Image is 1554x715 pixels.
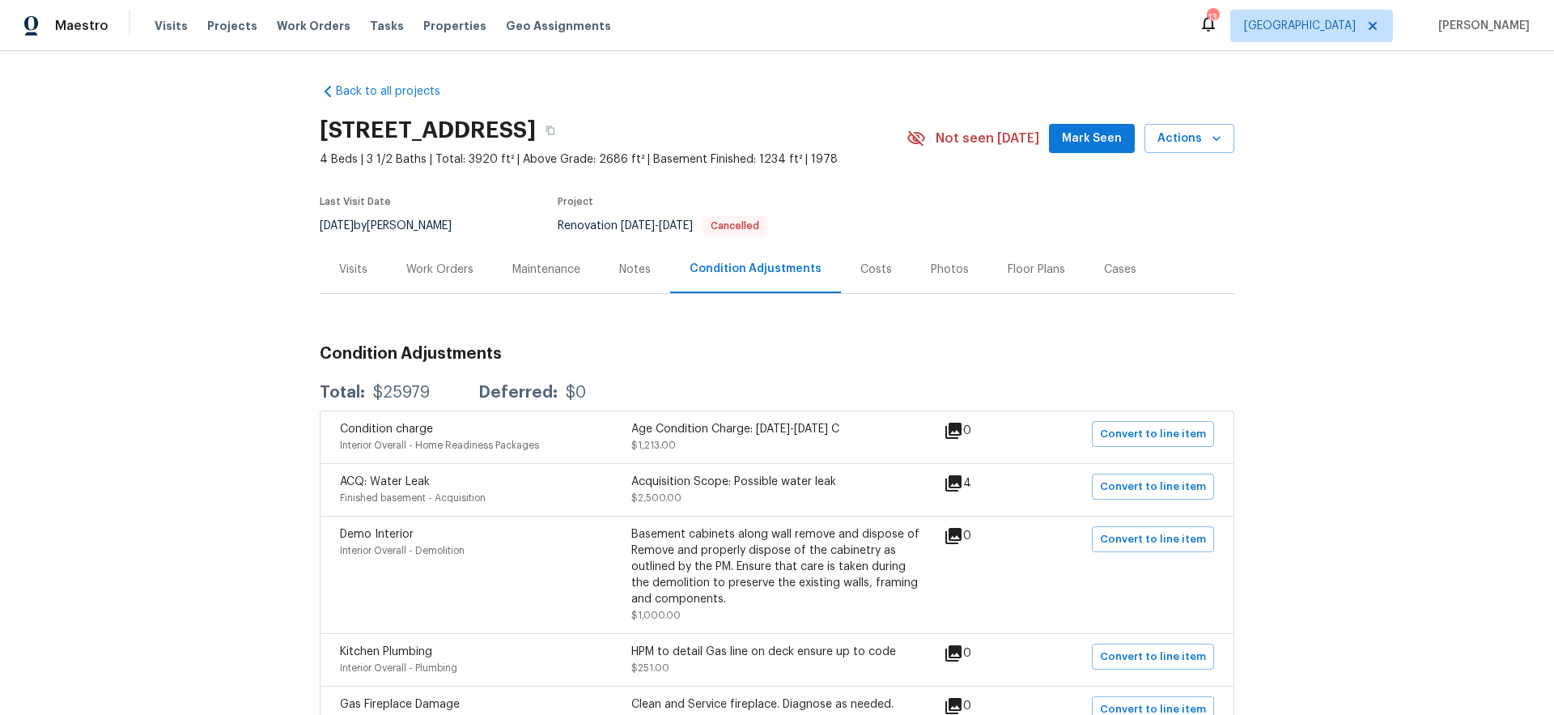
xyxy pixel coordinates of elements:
button: Convert to line item [1092,474,1214,500]
div: Total: [320,385,365,401]
span: $1,213.00 [631,440,676,450]
div: Age Condition Charge: [DATE]-[DATE] C [631,421,923,437]
span: Demo Interior [340,529,414,540]
span: Cancelled [704,221,766,231]
span: Convert to line item [1100,530,1206,549]
div: by [PERSON_NAME] [320,216,471,236]
span: 4 Beds | 3 1/2 Baths | Total: 3920 ft² | Above Grade: 2686 ft² | Basement Finished: 1234 ft² | 1978 [320,151,906,168]
span: $2,500.00 [631,493,681,503]
span: Convert to line item [1100,648,1206,666]
div: $0 [566,385,586,401]
div: Condition Adjustments [690,261,822,277]
div: Notes [619,262,651,278]
span: Maestro [55,18,108,34]
span: Interior Overall - Home Readiness Packages [340,440,539,450]
span: [GEOGRAPHIC_DATA] [1244,18,1356,34]
div: Floor Plans [1008,262,1065,278]
div: $25979 [373,385,430,401]
span: - [621,220,693,232]
button: Convert to line item [1092,421,1214,447]
span: Kitchen Plumbing [340,646,432,658]
span: Project [558,197,593,206]
div: Clean and Service fireplace. Diagnose as needed. [631,696,923,713]
div: Maintenance [512,262,580,278]
span: [DATE] [320,220,354,232]
span: [DATE] [659,220,693,232]
h2: [STREET_ADDRESS] [320,122,536,138]
div: Acquisition Scope: Possible water leak [631,474,923,490]
span: [PERSON_NAME] [1432,18,1530,34]
span: Work Orders [277,18,350,34]
span: Last Visit Date [320,197,391,206]
a: Back to all projects [320,83,475,100]
span: Not seen [DATE] [936,130,1039,147]
button: Mark Seen [1049,124,1135,154]
button: Convert to line item [1092,644,1214,670]
span: Mark Seen [1062,129,1122,149]
span: Tasks [370,20,404,32]
div: Deferred: [478,385,558,401]
div: 0 [944,421,1023,440]
span: Convert to line item [1100,425,1206,444]
div: 13 [1207,10,1218,26]
span: Projects [207,18,257,34]
span: $1,000.00 [631,611,681,620]
span: Properties [423,18,486,34]
span: Geo Assignments [506,18,611,34]
span: Actions [1157,129,1221,149]
div: Cases [1104,262,1136,278]
button: Convert to line item [1092,526,1214,552]
h3: Condition Adjustments [320,346,1234,362]
div: Costs [860,262,892,278]
div: HPM to detail Gas line on deck ensure up to code [631,644,923,660]
div: Work Orders [406,262,473,278]
div: 4 [944,474,1023,493]
div: Visits [339,262,367,278]
span: Visits [155,18,188,34]
div: 0 [944,526,1023,546]
span: $251.00 [631,663,669,673]
span: ACQ: Water Leak [340,476,430,487]
span: Finished basement - Acquisition [340,493,486,503]
span: Condition charge [340,423,433,435]
span: Renovation [558,220,767,232]
span: Gas Fireplace Damage [340,699,460,710]
div: Basement cabinets along wall remove and dispose of Remove and properly dispose of the cabinetry a... [631,526,923,607]
span: [DATE] [621,220,655,232]
div: 0 [944,644,1023,663]
button: Copy Address [536,116,565,145]
div: Photos [931,262,969,278]
button: Actions [1144,124,1234,154]
span: Interior Overall - Demolition [340,546,465,555]
span: Interior Overall - Plumbing [340,663,457,673]
span: Convert to line item [1100,478,1206,496]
